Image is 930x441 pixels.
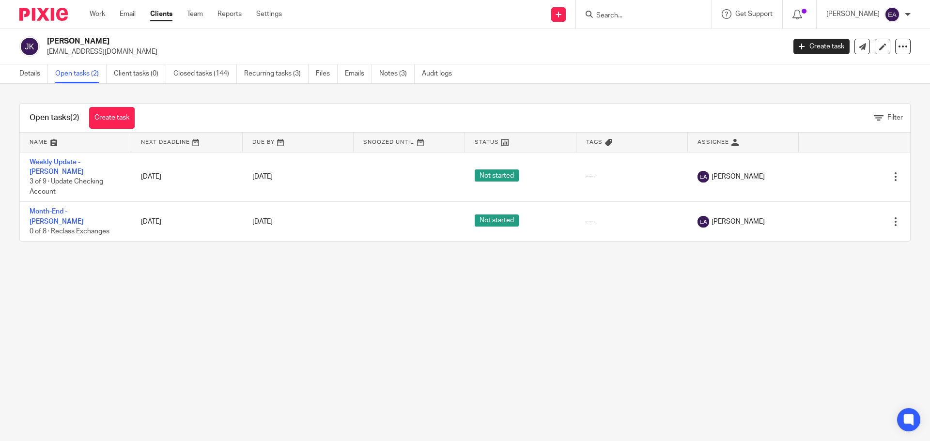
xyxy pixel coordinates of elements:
[30,228,109,235] span: 0 of 8 · Reclass Exchanges
[30,208,83,225] a: Month-End - [PERSON_NAME]
[70,114,79,122] span: (2)
[244,64,309,83] a: Recurring tasks (3)
[131,202,243,242] td: [DATE]
[30,159,83,175] a: Weekly Update - [PERSON_NAME]
[379,64,415,83] a: Notes (3)
[697,171,709,182] img: svg%3E
[150,9,172,19] a: Clients
[595,12,682,20] input: Search
[217,9,242,19] a: Reports
[586,139,603,145] span: Tags
[345,64,372,83] a: Emails
[120,9,136,19] a: Email
[697,216,709,228] img: svg%3E
[47,47,779,57] p: [EMAIL_ADDRESS][DOMAIN_NAME]
[712,172,765,182] span: [PERSON_NAME]
[131,152,243,202] td: [DATE]
[586,172,678,182] div: ---
[422,64,459,83] a: Audit logs
[19,64,48,83] a: Details
[30,178,103,195] span: 3 of 9 · Update Checking Account
[475,169,519,182] span: Not started
[884,7,900,22] img: svg%3E
[256,9,282,19] a: Settings
[90,9,105,19] a: Work
[586,217,678,227] div: ---
[363,139,414,145] span: Snoozed Until
[475,139,499,145] span: Status
[19,8,68,21] img: Pixie
[735,11,773,17] span: Get Support
[55,64,107,83] a: Open tasks (2)
[47,36,633,46] h2: [PERSON_NAME]
[89,107,135,129] a: Create task
[19,36,40,57] img: svg%3E
[252,218,273,225] span: [DATE]
[712,217,765,227] span: [PERSON_NAME]
[173,64,237,83] a: Closed tasks (144)
[316,64,338,83] a: Files
[826,9,880,19] p: [PERSON_NAME]
[252,173,273,180] span: [DATE]
[187,9,203,19] a: Team
[114,64,166,83] a: Client tasks (0)
[887,114,903,121] span: Filter
[30,113,79,123] h1: Open tasks
[475,214,519,227] span: Not started
[793,39,850,54] a: Create task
